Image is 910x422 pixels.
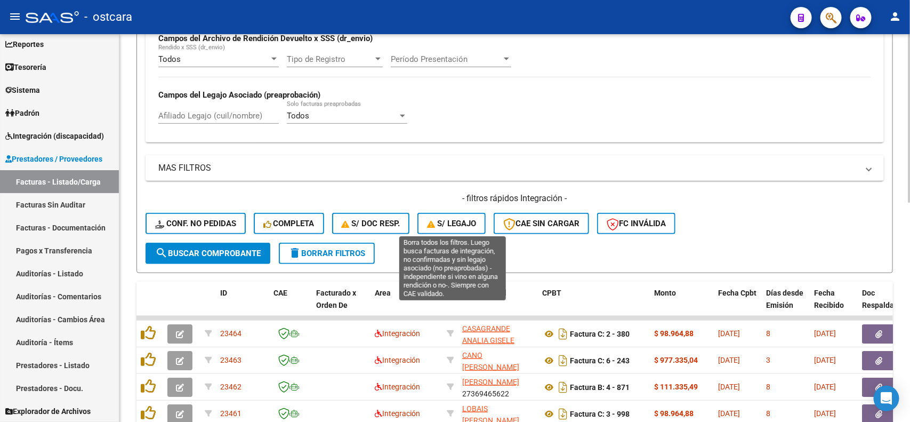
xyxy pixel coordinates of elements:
span: Todos [158,54,181,64]
strong: $ 98.964,88 [654,409,694,418]
span: Explorador de Archivos [5,405,91,417]
span: Monto [654,289,676,297]
strong: $ 111.335,49 [654,383,698,391]
button: FC Inválida [597,213,675,234]
span: [DATE] [718,356,740,364]
span: Reportes [5,38,44,50]
span: [PERSON_NAME] [462,378,519,386]
span: S/ Doc Resp. [342,219,400,228]
button: Conf. no pedidas [146,213,246,234]
span: 23461 [220,409,241,418]
span: CPBT [542,289,561,297]
i: Descargar documento [556,379,570,396]
datatable-header-cell: Fecha Cpbt [714,282,762,329]
span: 23463 [220,356,241,364]
strong: Campos del Archivo de Rendición Devuelto x SSS (dr_envio) [158,34,373,43]
span: 3 [766,356,770,364]
span: FC Inválida [607,219,666,228]
mat-icon: menu [9,10,21,23]
datatable-header-cell: Facturado x Orden De [312,282,371,329]
span: Integración [375,356,420,364]
span: [DATE] [814,329,836,338]
div: 20224977426 [462,349,534,372]
span: Doc Respaldatoria [862,289,910,309]
strong: $ 977.335,04 [654,356,698,364]
mat-icon: search [155,246,168,259]
button: S/ Doc Resp. [332,213,410,234]
span: 23464 [220,329,241,338]
datatable-header-cell: CAE [269,282,312,329]
i: Descargar documento [556,352,570,369]
button: CAE SIN CARGAR [494,213,589,234]
span: ID [220,289,227,297]
datatable-header-cell: ID [216,282,269,329]
mat-expansion-panel-header: MAS FILTROS [146,155,884,181]
strong: Factura C: 2 - 380 [570,330,630,338]
strong: $ 98.964,88 [654,329,694,338]
span: CAE [273,289,287,297]
span: [DATE] [814,409,836,418]
datatable-header-cell: Monto [650,282,714,329]
span: Borrar Filtros [288,249,365,258]
span: Sistema [5,84,40,96]
button: Borrar Filtros [279,243,375,264]
span: Prestadores / Proveedores [5,153,102,165]
strong: Factura C: 3 - 998 [570,410,630,418]
span: Fecha Recibido [814,289,844,309]
button: S/ legajo [417,213,486,234]
div: 27369465622 [462,376,534,399]
span: Tipo de Registro [287,54,373,64]
datatable-header-cell: Fecha Recibido [810,282,858,329]
span: [DATE] [718,329,740,338]
div: 23341513464 [462,323,534,345]
strong: Campos del Legajo Asociado (preaprobación) [158,90,320,100]
i: Descargar documento [556,325,570,343]
span: Conf. no pedidas [155,219,236,228]
mat-panel-title: MAS FILTROS [158,162,858,174]
span: CASAGRANDE ANALIA GISELE [462,324,514,345]
mat-icon: person [889,10,901,23]
span: Completa [263,219,315,228]
span: Integración [375,409,420,418]
span: 23462 [220,383,241,391]
span: Fecha Cpbt [718,289,756,297]
span: Integración (discapacidad) [5,130,104,142]
span: Facturado x Orden De [316,289,356,309]
strong: Factura C: 6 - 243 [570,356,630,365]
datatable-header-cell: Area [371,282,442,329]
button: Buscar Comprobante [146,243,270,264]
h4: - filtros rápidos Integración - [146,193,884,204]
span: Todos [287,111,309,121]
span: Integración [375,329,420,338]
span: 8 [766,329,770,338]
span: Tesorería [5,61,46,73]
span: 8 [766,383,770,391]
span: CAE SIN CARGAR [503,219,579,228]
span: Buscar Comprobante [155,249,261,258]
span: [DATE] [814,383,836,391]
span: Padrón [5,107,39,119]
span: Integración [375,383,420,391]
datatable-header-cell: Días desde Emisión [762,282,810,329]
span: 8 [766,409,770,418]
span: [DATE] [718,409,740,418]
mat-icon: delete [288,246,301,259]
span: - ostcara [84,5,132,29]
span: Area [375,289,391,297]
span: [DATE] [814,356,836,364]
button: Completa [254,213,324,234]
div: Open Intercom Messenger [874,386,899,411]
strong: Factura B: 4 - 871 [570,383,630,392]
span: Razón Social [462,289,506,297]
datatable-header-cell: CPBT [538,282,650,329]
span: CANO [PERSON_NAME] [462,351,519,372]
span: S/ legajo [427,219,476,228]
span: Días desde Emisión [766,289,803,309]
span: Período Presentación [391,54,502,64]
span: [DATE] [718,383,740,391]
datatable-header-cell: Razón Social [458,282,538,329]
